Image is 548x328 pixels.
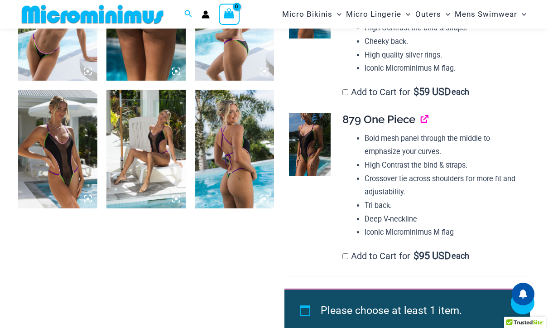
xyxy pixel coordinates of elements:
[280,3,344,26] a: Micro BikinisMenu ToggleMenu Toggle
[415,3,441,26] span: Outers
[401,3,410,26] span: Menu Toggle
[342,253,348,259] input: Add to Cart for$95 USD each
[219,4,240,24] a: View Shopping Cart, empty
[452,3,529,26] a: Mens SwimwearMenu ToggleMenu Toggle
[441,3,450,26] span: Menu Toggle
[289,113,331,176] img: Reckless Neon Crush Black Neon 879 One Piece
[365,132,523,159] li: Bold mesh panel through the middle to emphasize your curves.
[342,113,415,126] span: 879 One Piece
[342,89,348,95] input: Add to Cart for$59 USD each
[344,3,413,26] a: Micro LingerieMenu ToggleMenu Toggle
[413,3,452,26] a: OutersMenu ToggleMenu Toggle
[365,35,523,48] li: Cheeky back.
[452,251,469,260] span: each
[184,9,192,20] a: Search icon link
[365,199,523,212] li: Tri back.
[18,90,97,208] img: Reckless Neon Crush Black Neon 879 One Piece
[342,251,469,261] label: Add to Cart for
[321,300,509,321] li: Please choose at least 1 item.
[332,3,341,26] span: Menu Toggle
[365,159,523,172] li: High Contrast the bind & straps.
[346,3,401,26] span: Micro Lingerie
[365,212,523,226] li: Deep V-neckline
[365,226,523,239] li: Iconic Microminimus M flag
[365,48,523,62] li: High quality silver rings.
[413,87,451,96] span: 59 USD
[282,3,332,26] span: Micro Bikinis
[279,1,530,27] nav: Site Navigation
[413,251,451,260] span: 95 USD
[365,62,523,75] li: Iconic Microminimus M flag.
[106,90,186,208] img: Reckless Neon Crush Black Neon 879 One Piece
[413,250,419,261] span: $
[452,87,469,96] span: each
[202,10,210,19] a: Account icon link
[18,4,167,24] img: MM SHOP LOGO FLAT
[342,87,469,97] label: Add to Cart for
[517,3,526,26] span: Menu Toggle
[195,90,274,208] img: Reckless Neon Crush Black Neon 879 One Piece
[365,172,523,199] li: Crossover tie across shoulders for more fit and adjustability.
[413,86,419,97] span: $
[455,3,517,26] span: Mens Swimwear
